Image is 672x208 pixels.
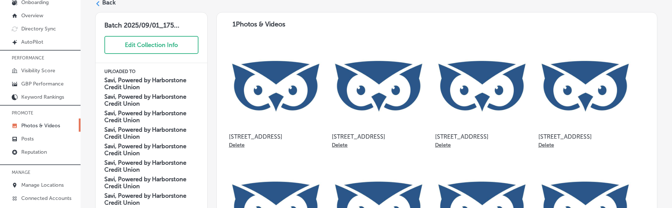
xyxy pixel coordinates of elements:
h4: Savi, Powered by Harborstone Credit Union [104,159,198,173]
h4: Savi, Powered by Harborstone Credit Union [104,77,198,91]
p: [STREET_ADDRESS] [538,133,632,140]
p: AutoPilot [21,39,43,45]
button: Edit Collection Info [104,36,198,54]
h4: Savi, Powered by Harborstone Credit Union [104,143,198,157]
p: Delete [435,142,451,148]
p: [STREET_ADDRESS] [332,133,426,140]
h4: Savi, Powered by Harborstone Credit Union [104,176,198,190]
p: Delete [332,142,348,148]
p: Directory Sync [21,26,56,32]
p: [STREET_ADDRESS] [229,133,323,140]
h4: Savi, Powered by Harborstone Credit Union [104,126,198,140]
h3: Batch 2025/09/01_175... [96,12,207,29]
p: Manage Locations [21,182,64,188]
p: Posts [21,136,34,142]
p: GBP Performance [21,81,64,87]
img: Collection thumbnail [229,39,323,133]
p: Photos & Videos [21,123,60,129]
img: Collection thumbnail [538,39,632,133]
p: Reputation [21,149,47,155]
p: UPLOADED TO [104,69,198,74]
p: Overview [21,12,43,19]
p: Delete [229,142,245,148]
p: Visibility Score [21,67,55,74]
h4: Savi, Powered by Harborstone Credit Union [104,110,198,124]
p: Delete [538,142,554,148]
p: [STREET_ADDRESS] [435,133,529,140]
img: Collection thumbnail [435,39,529,133]
h4: Savi, Powered by Harborstone Credit Union [104,192,198,206]
img: Collection thumbnail [332,39,426,133]
p: Connected Accounts [21,195,71,201]
span: 1 Photos & Videos [233,20,285,28]
h4: Savi, Powered by Harborstone Credit Union [104,93,198,107]
p: Keyword Rankings [21,94,64,100]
